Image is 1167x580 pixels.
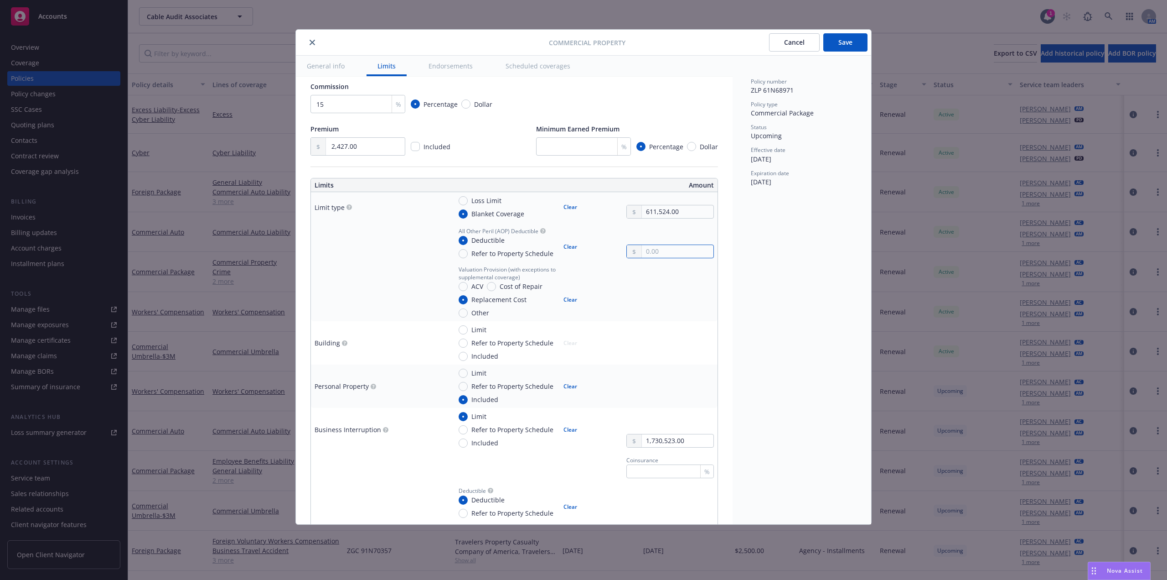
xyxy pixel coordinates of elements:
span: Premium [310,125,339,133]
span: Loss Limit [471,196,501,205]
input: Blanket Coverage [459,209,468,219]
input: Percentage [636,142,645,151]
input: Included [459,439,468,448]
input: Limit [459,325,468,334]
span: % [704,467,710,476]
button: Nova Assist [1088,562,1151,580]
button: Endorsements [418,56,484,76]
input: 0.00 [642,205,713,218]
button: Clear [558,500,583,513]
span: Valuation Provision (with exceptions to supplemental coverage) [459,266,583,281]
span: Included [423,142,450,151]
span: % [621,142,627,152]
input: Replacement Cost [459,295,468,304]
span: [DATE] [751,155,771,163]
input: Refer to Property Schedule [459,509,468,518]
button: Clear [558,240,583,253]
div: Drag to move [1088,562,1100,580]
input: Dollar [687,142,696,151]
span: Refer to Property Schedule [471,508,553,518]
button: General info [296,56,356,76]
span: Expiration date [751,169,789,177]
input: Loss Limit [459,196,468,205]
input: ACV [459,282,468,291]
input: Dollar [461,99,470,109]
button: Cancel [769,33,820,52]
span: Deductible [459,487,486,495]
span: Refer to Property Schedule [471,425,553,434]
input: Deductible [459,496,468,505]
span: Limit [471,412,486,421]
span: Limit [471,368,486,378]
div: Personal Property [315,381,369,391]
span: Refer to Property Schedule [471,338,553,348]
span: Percentage [649,142,683,152]
span: [DATE] [751,178,771,186]
button: Save [823,33,868,52]
input: Percentage [411,99,420,109]
input: Refer to Property Schedule [459,249,468,258]
input: Included [459,395,468,404]
span: Minimum Earned Premium [536,125,620,133]
input: Refer to Property Schedule [459,339,468,348]
button: close [307,37,318,48]
input: Deductible [459,236,468,245]
input: Other [459,308,468,318]
span: Percentage [423,99,458,109]
span: Other [471,308,489,318]
th: Amount [518,178,718,192]
span: Effective date [751,146,785,154]
div: Business Interruption [315,425,381,434]
span: Limit [471,325,486,334]
span: % [396,99,401,109]
span: Cost of Repair [500,282,542,291]
input: Limit [459,369,468,378]
input: Refer to Property Schedule [459,382,468,391]
span: ZLP 61N68971 [751,86,794,94]
button: Clear [558,201,583,214]
span: Refer to Property Schedule [471,381,553,391]
div: Limit type [315,203,345,212]
button: Clear [558,293,583,306]
button: Clear [558,423,583,436]
button: Limits [367,56,407,76]
span: Coinsurance [626,456,658,464]
span: Blanket Coverage [471,209,524,219]
button: Scheduled coverages [495,56,581,76]
div: Building [315,338,340,348]
span: All Other Peril (AOP) Deductible [459,227,538,235]
span: Replacement Cost [471,295,527,304]
span: Refer to Property Schedule [471,249,553,258]
input: Included [459,352,468,361]
input: 0.00 [326,138,405,155]
span: Commercial Package [751,109,814,117]
input: Cost of Repair [487,282,496,291]
span: Policy type [751,100,778,108]
input: 0.00 [642,245,713,258]
span: Deductible [471,235,505,245]
input: Refer to Property Schedule [459,425,468,434]
span: Policy number [751,78,787,85]
span: Status [751,123,767,131]
span: Nova Assist [1107,567,1143,575]
span: Dollar [700,142,718,152]
span: Commission [310,82,349,91]
input: 0.00 [642,434,713,447]
span: Included [471,351,498,361]
span: Included [471,395,498,404]
span: Commercial Property [549,38,625,47]
span: Dollar [474,99,492,109]
input: Limit [459,412,468,421]
th: Limits [311,178,474,192]
button: Clear [558,380,583,393]
span: Deductible [471,495,505,505]
span: Included [471,438,498,448]
span: Upcoming [751,131,782,140]
span: ACV [471,282,483,291]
